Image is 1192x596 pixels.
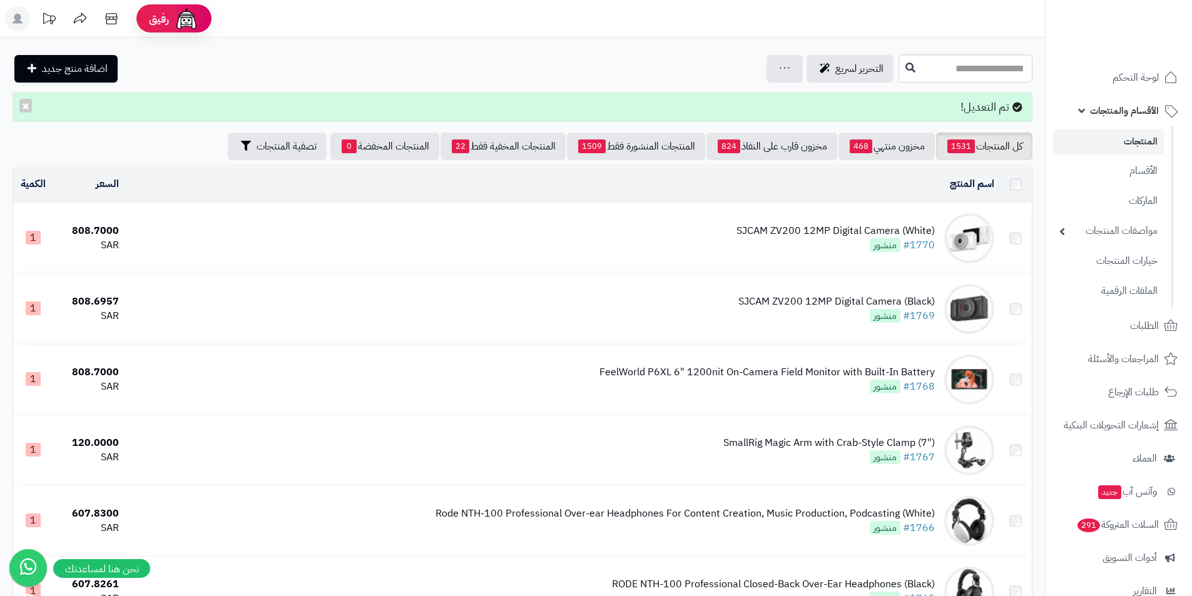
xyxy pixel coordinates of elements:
[1098,485,1121,499] span: جديد
[1103,549,1157,567] span: أدوات التسويق
[1077,518,1100,532] span: 291
[736,224,935,238] div: SJCAM ZV200 12MP Digital Camera (White)
[13,92,1032,122] div: تم التعديل!
[1107,34,1180,60] img: logo-2.png
[944,425,994,475] img: SmallRig Magic Arm with Crab-Style Clamp (7")
[950,176,994,191] a: اسم المنتج
[1053,344,1184,374] a: المراجعات والأسئلة
[1053,543,1184,573] a: أدوات التسويق
[1053,477,1184,507] a: وآتس آبجديد
[903,520,935,535] a: #1766
[441,133,566,160] a: المنتجات المخفية فقط22
[1113,69,1159,86] span: لوحة التحكم
[1053,410,1184,440] a: إشعارات التحويلات البنكية
[723,436,935,450] div: SmallRig Magic Arm with Crab-Style Clamp (7")
[1090,102,1159,119] span: الأقسام والمنتجات
[870,238,900,252] span: منشور
[1053,218,1164,245] a: مواصفات المنتجات
[58,577,119,592] div: 607.8261
[1130,317,1159,335] span: الطلبات
[1053,158,1164,184] a: الأقسام
[936,133,1032,160] a: كل المنتجات1531
[26,372,41,386] span: 1
[58,380,119,394] div: SAR
[1076,516,1159,533] span: السلات المتروكة
[870,450,900,464] span: منشور
[578,139,606,153] span: 1509
[838,133,935,160] a: مخزون منتهي468
[1053,377,1184,407] a: طلبات الإرجاع
[58,309,119,323] div: SAR
[14,55,118,83] a: اضافة منتج جديد
[58,238,119,253] div: SAR
[1097,483,1157,500] span: وآتس آب
[26,301,41,315] span: 1
[330,133,439,160] a: المنتجات المخفضة0
[944,213,994,263] img: SJCAM ZV200 12MP Digital Camera (White)
[257,139,317,154] span: تصفية المنتجات
[174,6,199,31] img: ai-face.png
[944,355,994,405] img: FeelWorld P6XL 6" 1200nit On-Camera Field Monitor with Built-In Battery
[1053,129,1164,154] a: المنتجات
[944,496,994,546] img: Rode NTH-100 Professional Over-ear Headphones For Content Creation, Music Production, Podcasting ...
[1053,278,1164,305] a: الملفات الرقمية
[1053,510,1184,540] a: السلات المتروكة291
[58,507,119,521] div: 607.8300
[58,450,119,465] div: SAR
[58,436,119,450] div: 120.0000
[567,133,705,160] a: المنتجات المنشورة فقط1509
[706,133,837,160] a: مخزون قارب على النفاذ824
[342,139,357,153] span: 0
[1053,443,1184,473] a: العملاء
[1053,248,1164,275] a: خيارات المنتجات
[903,450,935,465] a: #1767
[903,308,935,323] a: #1769
[1064,417,1159,434] span: إشعارات التحويلات البنكية
[807,55,894,83] a: التحرير لسريع
[33,6,64,34] a: تحديثات المنصة
[947,139,975,153] span: 1531
[228,133,327,160] button: تصفية المنتجات
[870,521,900,535] span: منشور
[850,139,872,153] span: 468
[835,61,884,76] span: التحرير لسريع
[1108,383,1159,401] span: طلبات الإرجاع
[58,224,119,238] div: 808.7000
[738,295,935,309] div: SJCAM ZV200 12MP Digital Camera (Black)
[26,443,41,457] span: 1
[1053,311,1184,341] a: الطلبات
[870,309,900,323] span: منشور
[149,11,169,26] span: رفيق
[599,365,935,380] div: FeelWorld P6XL 6" 1200nit On-Camera Field Monitor with Built-In Battery
[452,139,469,153] span: 22
[19,99,32,113] button: ×
[58,295,119,309] div: 808.6957
[96,176,119,191] a: السعر
[1053,188,1164,215] a: الماركات
[718,139,740,153] span: 824
[903,379,935,394] a: #1768
[436,507,935,521] div: Rode NTH-100 Professional Over-ear Headphones For Content Creation, Music Production, Podcasting ...
[1053,63,1184,93] a: لوحة التحكم
[26,513,41,527] span: 1
[612,577,935,592] div: RODE NTH-100 Professional Closed-Back Over-Ear Headphones (Black)
[1088,350,1159,368] span: المراجعات والأسئلة
[1133,450,1157,467] span: العملاء
[903,238,935,253] a: #1770
[870,380,900,393] span: منشور
[58,365,119,380] div: 808.7000
[26,231,41,245] span: 1
[42,61,108,76] span: اضافة منتج جديد
[21,176,46,191] a: الكمية
[58,521,119,535] div: SAR
[944,284,994,334] img: SJCAM ZV200 12MP Digital Camera (Black)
